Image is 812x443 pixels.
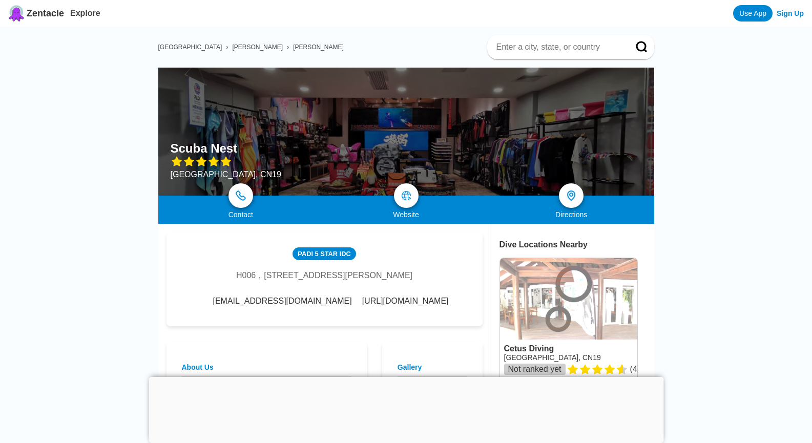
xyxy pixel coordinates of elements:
div: Dive Locations Nearby [499,240,654,249]
span: › [287,44,289,51]
a: [PERSON_NAME] [232,44,283,51]
div: PADI 5 Star IDC [293,247,356,260]
a: [PERSON_NAME] [293,44,344,51]
a: Zentacle logoZentacle [8,5,64,22]
div: Contact [158,210,324,219]
a: [GEOGRAPHIC_DATA], CN19 [504,353,601,362]
a: Explore [70,9,100,17]
iframe: Advertisement [149,377,663,440]
a: [URL][DOMAIN_NAME] [362,297,449,306]
div: [GEOGRAPHIC_DATA], CN19 [171,170,281,179]
div: Directions [489,210,654,219]
span: Zentacle [27,8,64,19]
a: [GEOGRAPHIC_DATA] [158,44,222,51]
span: [EMAIL_ADDRESS][DOMAIN_NAME] [213,297,351,306]
h2: Gallery [398,363,467,377]
div: H006，[STREET_ADDRESS][PERSON_NAME] [236,270,412,281]
h2: About Us [182,363,351,377]
div: Website [323,210,489,219]
input: Enter a city, state, or country [495,42,621,52]
a: Use App [733,5,773,22]
a: map [394,183,419,208]
img: directions [565,189,577,202]
span: › [226,44,228,51]
img: Zentacle logo [8,5,25,22]
img: map [401,191,411,201]
img: phone [236,191,246,201]
a: Sign Up [777,9,804,17]
h1: Scuba Nest [171,141,238,156]
a: directions [559,183,584,208]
